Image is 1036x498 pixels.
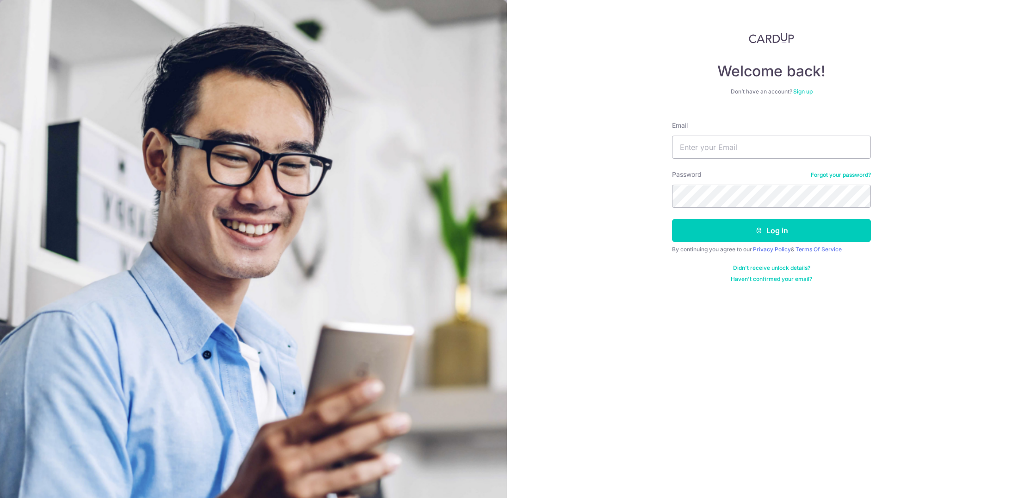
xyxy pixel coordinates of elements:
[749,32,794,44] img: CardUp Logo
[793,88,813,95] a: Sign up
[672,170,702,179] label: Password
[672,246,871,253] div: By continuing you agree to our &
[672,62,871,81] h4: Welcome back!
[753,246,791,253] a: Privacy Policy
[672,88,871,95] div: Don’t have an account?
[672,121,688,130] label: Email
[811,171,871,179] a: Forgot your password?
[672,136,871,159] input: Enter your Email
[672,219,871,242] button: Log in
[731,275,812,283] a: Haven't confirmed your email?
[795,246,842,253] a: Terms Of Service
[733,264,810,272] a: Didn't receive unlock details?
